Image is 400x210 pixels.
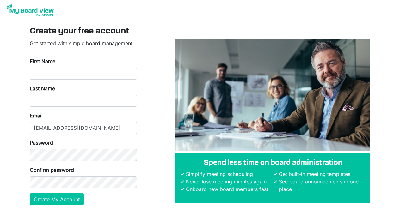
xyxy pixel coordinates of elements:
label: Password [30,139,53,147]
img: My Board View Logo [5,3,56,18]
li: Simplify meeting scheduling [184,170,272,178]
li: Never lose meeting minutes again [184,178,272,185]
label: First Name [30,57,55,65]
label: Confirm password [30,166,74,174]
label: Email [30,112,43,119]
li: See board announcements in one place [277,178,365,193]
img: A photograph of board members sitting at a table [175,39,370,151]
label: Last Name [30,85,55,92]
h4: Spend less time on board administration [181,159,365,168]
li: Onboard new board members fast [184,185,272,193]
button: Create My Account [30,193,84,205]
h3: Create your free account [30,26,371,37]
span: Get started with simple board management. [30,40,134,46]
li: Get built-in meeting templates [277,170,365,178]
